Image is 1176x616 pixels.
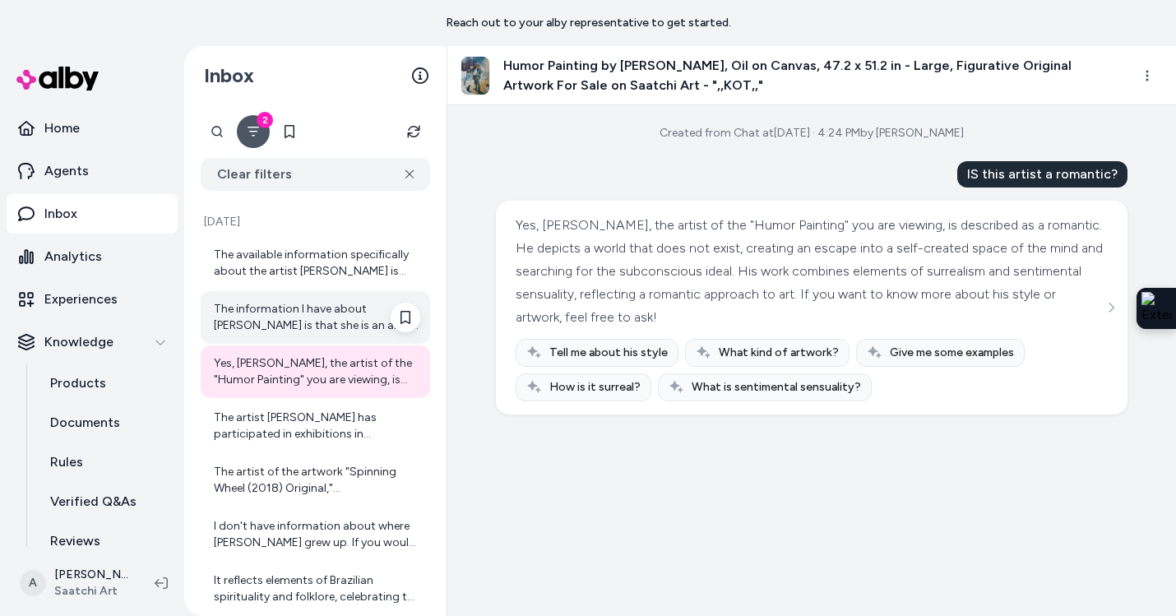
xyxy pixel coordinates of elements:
[34,482,178,521] a: Verified Q&As
[7,322,178,362] button: Knowledge
[214,301,420,334] div: The information I have about [PERSON_NAME] is that she is an artist from [GEOGRAPHIC_DATA]. She c...
[7,280,178,319] a: Experiences
[44,247,102,266] p: Analytics
[50,492,137,512] p: Verified Q&As
[20,570,46,596] span: A
[201,508,430,561] a: I don't have information about where [PERSON_NAME] grew up. If you would like, I can help you wit...
[549,345,668,361] span: Tell me about his style
[957,161,1127,188] div: IS this artist a romantic?
[50,531,100,551] p: Reviews
[50,373,106,393] p: Products
[34,442,178,482] a: Rules
[201,400,430,452] a: The artist [PERSON_NAME] has participated in exhibitions in [GEOGRAPHIC_DATA], [GEOGRAPHIC_DATA],...
[201,291,430,344] a: The information I have about [PERSON_NAME] is that she is an artist from [GEOGRAPHIC_DATA]. She c...
[204,63,254,88] h2: Inbox
[34,403,178,442] a: Documents
[446,15,731,31] p: Reach out to your alby representative to get started.
[214,572,420,605] div: It reflects elements of Brazilian spirituality and folklore, celebrating the rich cultural herita...
[461,57,489,95] img: 4735695-HSC00001-7.jpg
[214,464,420,497] div: The artist of the artwork "Spinning Wheel (2018) Original," [PERSON_NAME], is from the [GEOGRAPHI...
[50,452,83,472] p: Rules
[10,557,141,609] button: A[PERSON_NAME]Saatchi Art
[237,115,270,148] button: Filter
[1101,298,1121,317] button: See more
[7,109,178,148] a: Home
[44,204,77,224] p: Inbox
[50,413,120,433] p: Documents
[719,345,839,361] span: What kind of artwork?
[692,379,861,396] span: What is sentimental sensuality?
[1141,292,1171,325] img: Extension Icon
[516,214,1104,329] div: Yes, [PERSON_NAME], the artist of the "Humor Painting" you are viewing, is described as a romanti...
[201,158,430,191] button: Clear filters
[201,454,430,507] a: The artist of the artwork "Spinning Wheel (2018) Original," [PERSON_NAME], is from the [GEOGRAPHI...
[214,410,420,442] div: The artist [PERSON_NAME] has participated in exhibitions in [GEOGRAPHIC_DATA], [GEOGRAPHIC_DATA],...
[54,567,128,583] p: [PERSON_NAME]
[201,237,430,289] a: The available information specifically about the artist [PERSON_NAME] is limited to his creation ...
[201,214,430,230] p: [DATE]
[16,67,99,90] img: alby Logo
[44,332,113,352] p: Knowledge
[44,161,89,181] p: Agents
[7,151,178,191] a: Agents
[34,364,178,403] a: Products
[890,345,1014,361] span: Give me some examples
[503,56,1118,95] h3: Humor Painting by [PERSON_NAME], Oil on Canvas, 47.2 x 51.2 in - Large, Figurative Original Artwo...
[7,237,178,276] a: Analytics
[214,518,420,551] div: I don't have information about where [PERSON_NAME] grew up. If you would like, I can help you wit...
[44,289,118,309] p: Experiences
[214,247,420,280] div: The available information specifically about the artist [PERSON_NAME] is limited to his creation ...
[257,112,273,128] div: 2
[397,115,430,148] button: Refresh
[660,125,964,141] div: Created from Chat at [DATE] · 4:24 PM by [PERSON_NAME]
[7,194,178,234] a: Inbox
[34,521,178,561] a: Reviews
[214,355,420,388] div: Yes, [PERSON_NAME], the artist of the "Humor Painting" you are viewing, is described as a romanti...
[201,345,430,398] a: Yes, [PERSON_NAME], the artist of the "Humor Painting" you are viewing, is described as a romanti...
[54,583,128,600] span: Saatchi Art
[201,563,430,615] a: It reflects elements of Brazilian spirituality and folklore, celebrating the rich cultural herita...
[549,379,641,396] span: How is it surreal?
[44,118,80,138] p: Home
